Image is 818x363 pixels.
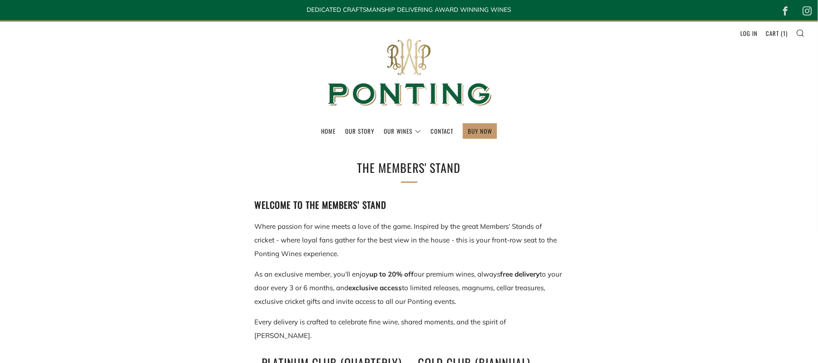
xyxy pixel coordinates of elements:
a: Log in [740,26,758,40]
img: Ponting Wines [318,22,500,123]
a: Contact [431,124,453,138]
a: Our Story [345,124,374,138]
p: Where passion for wine meets a love of the game. Inspired by the great Members’ Stands of cricket... [255,220,564,261]
span: 1 [783,29,786,38]
strong: exclusive access [349,283,402,292]
strong: up to 20% off [370,270,414,278]
a: Our Wines [384,124,421,138]
a: Home [321,124,336,138]
p: As an exclusive member, you’ll enjoy our premium wines, always to your door every 3 or 6 months, ... [255,267,564,308]
a: BUY NOW [468,124,492,138]
h1: The Members' Stand [259,158,559,177]
strong: Welcome to The Members’ Stand [255,198,387,212]
p: Every delivery is crafted to celebrate fine wine, shared moments, and the spirit of [PERSON_NAME]. [255,315,564,343]
strong: free delivery [501,270,540,278]
a: Cart (1) [766,26,788,40]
